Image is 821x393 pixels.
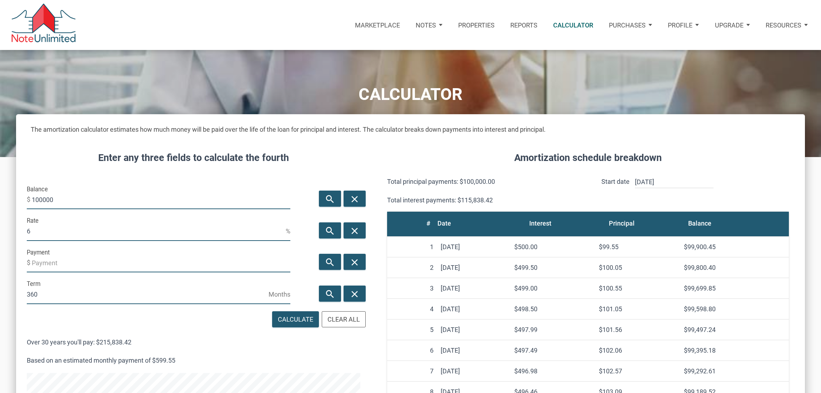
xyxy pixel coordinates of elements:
div: $498.50 [514,304,592,314]
button: search [319,286,341,302]
i: close [350,289,359,299]
div: $100.55 [599,283,676,293]
label: Balance [27,183,48,196]
button: Purchases [601,12,660,38]
p: Total interest payments: $115,838.42 [387,194,580,206]
button: search [319,222,341,238]
div: $101.56 [599,325,676,334]
div: [DATE] [441,242,507,252]
span: $ [27,194,32,205]
div: $102.57 [599,366,676,376]
i: close [350,257,359,268]
div: $99,292.61 [684,366,785,376]
p: Reports [510,21,537,29]
h4: Enter any three fields to calculate the fourth [24,151,363,165]
div: [DATE] [441,304,507,314]
div: Interest [529,217,551,230]
div: [DATE] [441,346,507,355]
a: Properties [450,12,502,38]
div: $99,497.24 [684,325,785,334]
div: [DATE] [441,263,507,272]
div: Balance [688,217,711,230]
button: Profile [660,12,707,38]
button: Reports [502,12,545,38]
p: Over 30 years you'll pay: $215,838.42 [27,336,360,348]
div: [DATE] [441,366,507,376]
div: $100.05 [599,263,676,272]
div: Calculate [278,314,313,324]
div: $99.55 [599,242,676,252]
div: $496.98 [514,366,592,376]
p: Total principal payments: $100,000.00 [387,176,580,188]
input: Term [27,285,269,304]
div: $500.00 [514,242,592,252]
div: Clear All [327,314,360,324]
button: Marketplace [347,12,408,38]
span: $ [27,257,32,268]
p: Resources [766,21,801,29]
img: NoteUnlimited [11,4,76,46]
input: Balance [32,190,290,209]
div: [DATE] [441,325,507,334]
div: $99,699.85 [684,283,785,293]
button: close [344,286,366,302]
button: search [319,254,341,270]
p: Start date [601,176,630,206]
p: Notes [416,21,436,29]
div: $499.00 [514,283,592,293]
div: 6 [391,346,434,355]
div: $497.99 [514,325,592,334]
div: 2 [391,263,434,272]
div: $101.05 [599,304,676,314]
i: search [325,194,334,205]
button: close [344,191,366,207]
div: $99,598.80 [684,304,785,314]
button: Upgrade [707,12,758,38]
p: Purchases [609,21,646,29]
div: $102.06 [599,346,676,355]
button: search [319,191,341,207]
label: Term [27,278,40,291]
div: Date [437,217,451,230]
p: Properties [458,21,495,29]
button: close [344,254,366,270]
div: 3 [391,283,434,293]
i: search [325,289,334,299]
span: % [286,226,290,237]
p: Upgrade [715,21,744,29]
div: $499.50 [514,263,592,272]
p: Profile [668,21,692,29]
div: $99,900.45 [684,242,785,252]
button: close [344,222,366,238]
div: # [426,217,430,230]
button: Resources [758,12,816,38]
input: Rate [27,222,286,241]
p: Marketplace [355,21,400,29]
p: Calculator [553,21,593,29]
i: search [325,257,334,268]
span: Months [269,289,290,300]
div: $99,395.18 [684,346,785,355]
h5: The amortization calculator estimates how much money will be paid over the life of the loan for p... [24,118,797,135]
button: Clear All [322,311,366,327]
h1: CALCULATOR [8,85,813,104]
i: close [350,226,359,236]
h4: Amortization schedule breakdown [379,151,797,165]
i: search [325,226,334,236]
p: Based on an estimated monthly payment of $599.55 [27,354,360,367]
button: Notes [408,12,450,38]
button: Calculate [272,311,319,327]
div: $99,800.40 [684,263,785,272]
div: 7 [391,366,434,376]
div: [DATE] [441,283,507,293]
div: Principal [609,217,635,230]
div: 5 [391,325,434,334]
label: Rate [27,215,39,227]
i: close [350,194,359,205]
input: Payment [32,253,290,272]
a: Calculator [545,12,601,38]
